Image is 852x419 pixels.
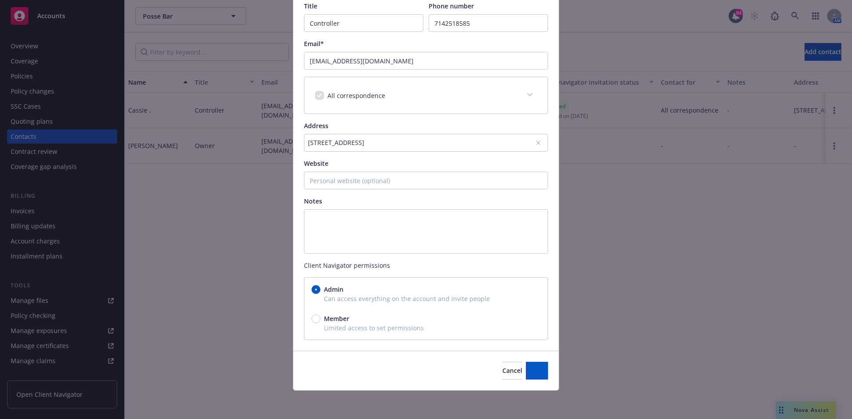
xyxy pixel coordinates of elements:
span: Can access everything on the account and invite people [312,294,540,303]
button: Cancel [502,362,522,380]
input: Member [312,314,320,323]
input: e.g. CFO [304,14,423,32]
span: Cancel [502,366,522,375]
span: Notes [304,197,322,205]
span: Member [324,314,349,323]
span: Limited access to set permissions [312,323,540,333]
input: Admin [312,285,320,294]
span: Website [304,159,328,168]
input: (xxx) xxx-xxx [429,14,548,32]
input: Personal website (optional) [304,172,548,189]
button: [STREET_ADDRESS] [304,134,548,152]
span: Client Navigator permissions [304,261,548,270]
span: All correspondence [327,91,385,100]
input: example@email.com [304,52,548,70]
span: Email* [304,39,324,48]
span: Admin [324,285,343,294]
span: Title [304,2,317,10]
span: Update [526,366,548,375]
span: Phone number [429,2,474,10]
div: [STREET_ADDRESS] [308,138,535,147]
button: Update [526,362,548,380]
span: Address [304,121,328,130]
div: All correspondence [304,77,548,114]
